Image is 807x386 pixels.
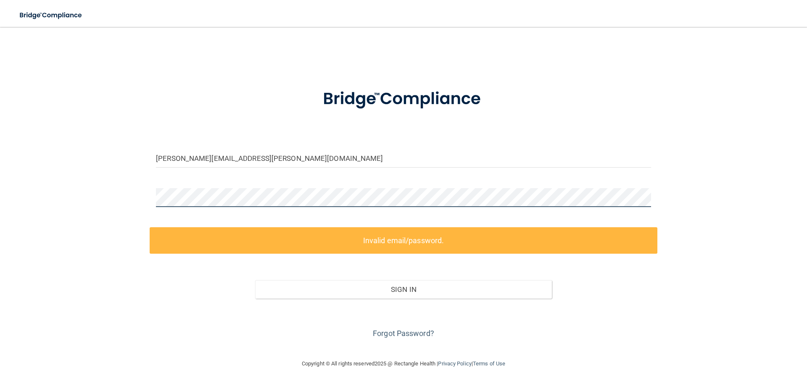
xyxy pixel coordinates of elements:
[255,280,552,299] button: Sign In
[306,77,501,121] img: bridge_compliance_login_screen.278c3ca4.svg
[250,350,557,377] div: Copyright © All rights reserved 2025 @ Rectangle Health | |
[373,329,434,338] a: Forgot Password?
[473,360,505,367] a: Terms of Use
[13,7,90,24] img: bridge_compliance_login_screen.278c3ca4.svg
[150,227,657,254] label: Invalid email/password.
[156,149,651,168] input: Email
[438,360,471,367] a: Privacy Policy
